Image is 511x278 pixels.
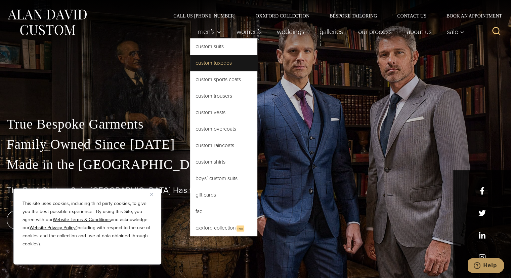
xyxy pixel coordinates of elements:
a: Galleries [312,25,350,38]
a: Contact Us [387,13,436,18]
a: Bespoke Tailoring [320,13,387,18]
a: Our Process [350,25,399,38]
a: Custom Overcoats [190,121,257,137]
a: book an appointment [7,210,101,229]
a: Call Us [PHONE_NUMBER] [163,13,246,18]
a: Oxxford Collection [246,13,320,18]
a: Custom Vests [190,104,257,120]
p: This site uses cookies, including third party cookies, to give you the best possible experience. ... [23,200,152,248]
button: Close [150,190,158,198]
a: Book an Appointment [436,13,504,18]
a: Custom Raincoats [190,137,257,153]
a: Custom Trousers [190,88,257,104]
nav: Secondary Navigation [163,13,504,18]
span: New [237,225,244,232]
a: Boys’ Custom Suits [190,170,257,186]
a: Website Terms & Conditions [53,216,111,223]
a: Custom Sports Coats [190,71,257,88]
h1: The Best Custom Suits [GEOGRAPHIC_DATA] Has to Offer [7,185,504,195]
a: Gift Cards [190,187,257,203]
a: Custom Shirts [190,154,257,170]
a: weddings [269,25,312,38]
a: Website Privacy Policy [30,224,76,231]
a: Custom Tuxedos [190,55,257,71]
img: Close [150,193,153,196]
button: Sale sub menu toggle [439,25,468,38]
nav: Primary Navigation [190,25,468,38]
a: FAQ [190,203,257,219]
iframe: Opens a widget where you can chat to one of our agents [468,258,504,275]
button: Child menu of Men’s [190,25,229,38]
a: Oxxford CollectionNew [190,220,257,236]
a: Women’s [229,25,269,38]
img: Alan David Custom [7,7,87,37]
a: Custom Suits [190,38,257,55]
button: View Search Form [488,24,504,40]
a: About Us [399,25,439,38]
p: True Bespoke Garments Family Owned Since [DATE] Made in the [GEOGRAPHIC_DATA] [7,114,504,175]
